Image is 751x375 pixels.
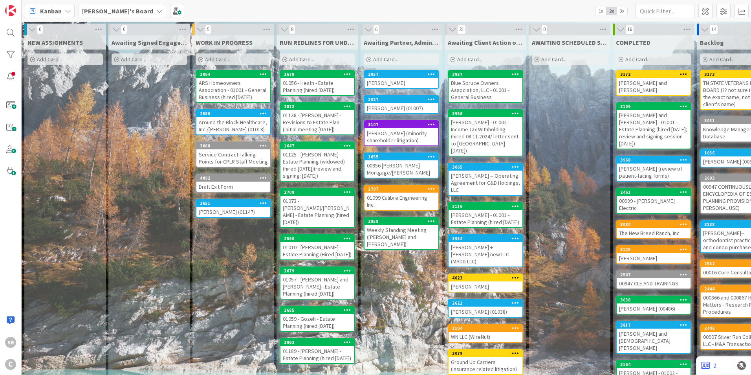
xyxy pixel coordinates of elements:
[620,104,691,109] div: 3109
[5,337,16,348] div: SR
[280,235,354,259] div: 256001010 - [PERSON_NAME] - Estate Planning (Hired [DATE])
[5,5,16,16] img: Visit kanbanzone.com
[617,296,691,314] div: 3038[PERSON_NAME] (00486)
[368,154,438,160] div: 1055
[196,117,270,134] div: Around the Block Healthcare, Inc./[PERSON_NAME] (01018)
[280,242,354,259] div: 01010 - [PERSON_NAME] - Estate Planning (Hired [DATE])
[289,56,314,63] span: Add Card...
[449,110,522,156] div: 3986[PERSON_NAME] - 01002 - Income Tax Withholding (hired 08.11.2024/ letter sent to [GEOGRAPHIC_...
[448,202,523,228] a: 3116[PERSON_NAME] - 01001 - Estate Planning (hired [DATE])
[449,281,522,292] div: [PERSON_NAME]
[616,188,691,214] a: 246100989 - [PERSON_NAME] Electric
[617,253,691,263] div: [PERSON_NAME]
[449,71,522,78] div: 3987
[449,171,522,195] div: [PERSON_NAME] -- Operating Agreement for C&D Holdings, LLC
[196,142,270,167] div: 3068Service Contract Talking Points for CPLR Staff Meeting
[617,221,691,238] div: 3080The New Breed Ranch, Inc.
[457,56,482,63] span: Add Card...
[616,321,691,354] a: 3817[PERSON_NAME] and [DEMOGRAPHIC_DATA][PERSON_NAME]
[449,71,522,102] div: 3987Blue Spruce Owners Association, LLC - 01001 - General Business
[452,351,522,356] div: 3079
[617,156,691,164] div: 3968
[365,160,438,178] div: 00956 [PERSON_NAME] Mortgage/[PERSON_NAME]
[112,39,187,46] span: Awaiting Signed Engagement Letter
[5,359,16,370] div: C
[280,274,354,299] div: 01057 - [PERSON_NAME] and [PERSON_NAME] - Estate Planning (hired [DATE])
[616,220,691,239] a: 3080The New Breed Ranch, Inc.
[373,25,379,34] span: 6
[616,296,691,314] a: 3038[PERSON_NAME] (00486)
[365,121,438,128] div: 3107
[205,56,230,63] span: Add Card...
[709,25,718,34] span: 14
[448,39,523,46] span: Awaiting Client Action or Feedback or Action from a Third Party
[448,163,523,196] a: 3065[PERSON_NAME] -- Operating Agreement for C&D Holdings, LLC
[448,70,523,103] a: 3987Blue Spruce Owners Association, LLC - 01001 - General Business
[636,4,694,18] input: Quick Filter...
[449,350,522,374] div: 3079Ground Up Carriers (insurance related litigation)
[449,235,522,267] div: 3984[PERSON_NAME] + [PERSON_NAME] new LLC (MADD LLC)
[457,25,466,34] span: 31
[532,39,607,46] span: AWAITING SCHEDULED SIGNING MEETING
[196,142,271,167] a: 3068Service Contract Talking Points for CPLR Staff Meeting
[280,339,354,363] div: 296201189 - [PERSON_NAME] - Estate Planning (hired [DATE])
[196,175,270,182] div: 4092
[617,189,691,213] div: 246100989 - [PERSON_NAME] Electric
[620,247,691,252] div: 3125
[280,102,355,135] a: 287201138 - [PERSON_NAME] - Revisions to Estate Plan (initial meeting [DATE])
[280,142,354,181] div: 164701125 - [PERSON_NAME] - Estate Planning (widowed) (hired [DATE])(review and signing: [DATE])
[449,203,522,210] div: 3116
[449,332,522,342] div: WN LLC (WireNut)
[280,70,355,96] a: 267801056 - Heath - Estate Planning (hired [DATE])
[620,157,691,163] div: 3968
[617,189,691,196] div: 2461
[448,299,523,318] a: 2622[PERSON_NAME] (01038)
[196,39,253,46] span: WORK IN PROGRESS
[37,56,62,63] span: Add Card...
[368,219,438,224] div: 2858
[280,314,354,331] div: 01059 - Gozeh - Estate Planning (hired [DATE])
[364,185,439,211] a: 279701099 Calibre Engineering Inc.
[448,274,523,292] a: 4023[PERSON_NAME]
[196,200,270,207] div: 2651
[617,246,691,253] div: 3125
[196,142,270,149] div: 3068
[448,109,523,156] a: 3986[PERSON_NAME] - 01002 - Income Tax Withholding (hired 08.11.2024/ letter sent to [GEOGRAPHIC_...
[617,296,691,303] div: 3038
[617,322,691,353] div: 3817[PERSON_NAME] and [DEMOGRAPHIC_DATA][PERSON_NAME]
[616,102,691,149] a: 3109[PERSON_NAME] and [PERSON_NAME] - 01001 - Estate Planning (hired [DATE]; review and signing s...
[196,110,270,117] div: 2580
[617,103,691,149] div: 3109[PERSON_NAME] and [PERSON_NAME] - 01001 - Estate Planning (hired [DATE]; review and signing s...
[449,210,522,227] div: [PERSON_NAME] - 01001 - Estate Planning (hired [DATE])
[280,71,354,95] div: 267801056 - Heath - Estate Planning (hired [DATE])
[196,70,271,103] a: 3064ARS Homeowners Association - 01001 - General Business (hired [DATE])
[449,274,522,292] div: 4023[PERSON_NAME]
[280,142,355,182] a: 164701125 - [PERSON_NAME] - Estate Planning (widowed) (hired [DATE])(review and signing: [DATE])
[280,142,354,149] div: 1647
[196,71,270,102] div: 3064ARS Homeowners Association - 01001 - General Business (hired [DATE])
[541,56,566,63] span: Add Card...
[616,39,650,46] span: COMPLETED
[365,128,438,145] div: [PERSON_NAME] (minority shareholder litigation)
[625,25,634,34] span: 16
[280,188,355,228] a: 270901073 - [PERSON_NAME]/[PERSON_NAME] - Estate Planning (hired [DATE])
[196,174,271,193] a: 4092Draft Exit Form
[280,338,355,364] a: 296201189 - [PERSON_NAME] - Estate Planning (hired [DATE])
[620,272,691,278] div: 2547
[452,236,522,241] div: 3984
[280,267,354,274] div: 2679
[701,361,716,370] a: 2
[616,245,691,264] a: 3125[PERSON_NAME]
[541,25,548,34] span: 0
[365,103,438,113] div: [PERSON_NAME] (01007)
[449,117,522,156] div: [PERSON_NAME] - 01002 - Income Tax Withholding (hired 08.11.2024/ letter sent to [GEOGRAPHIC_DATA...
[449,300,522,317] div: 2622[PERSON_NAME] (01038)
[280,267,355,300] a: 267901057 - [PERSON_NAME] and [PERSON_NAME] - Estate Planning (hired [DATE])
[280,346,354,363] div: 01189 - [PERSON_NAME] - Estate Planning (hired [DATE])
[200,72,270,77] div: 3064
[365,193,438,210] div: 01099 Calibre Engineering Inc.
[284,340,354,345] div: 2962
[449,164,522,195] div: 3065[PERSON_NAME] -- Operating Agreement for C&D Holdings, LLC
[368,186,438,192] div: 2797
[284,307,354,313] div: 2685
